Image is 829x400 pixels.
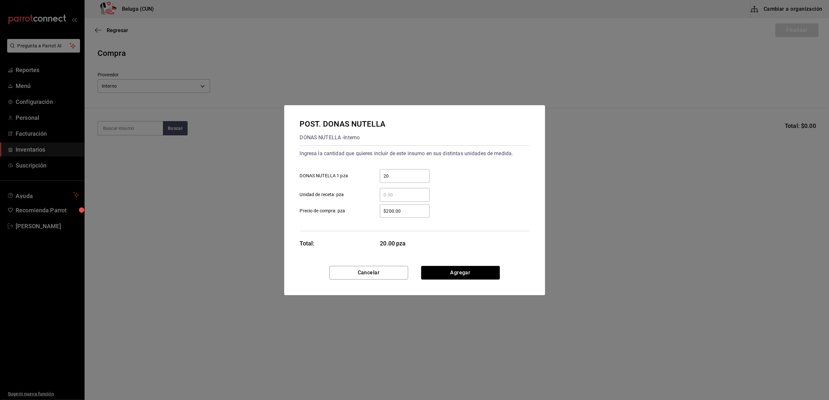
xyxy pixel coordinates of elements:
span: Precio de compra: pza [300,207,345,214]
div: Ingresa la cantidad que quieres incluir de este insumo en sus distintas unidades de medida. [300,148,529,159]
button: Agregar [421,266,500,280]
input: DONAS NUTELLA 1 pza [380,172,430,180]
div: DONAS NUTELLA - Interno [300,132,386,143]
span: DONAS NUTELLA 1 pza [300,172,348,179]
div: POST. DONAS NUTELLA [300,118,386,130]
input: Unidad de receta: pza [380,191,430,199]
span: Unidad de receta: pza [300,191,344,198]
input: Precio de compra: pza [380,207,430,215]
button: Cancelar [329,266,408,280]
span: 20.00 pza [380,239,430,248]
div: Total: [300,239,315,248]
